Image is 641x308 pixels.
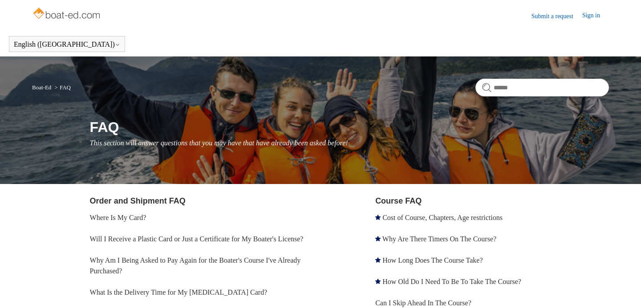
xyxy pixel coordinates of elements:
[582,11,609,21] a: Sign in
[32,84,53,91] li: Boat-Ed
[611,278,634,301] div: Live chat
[90,116,609,138] h1: FAQ
[375,196,422,205] a: Course FAQ
[90,138,609,148] p: This section will answer questions that you may have that have already been asked before!
[375,257,381,263] svg: Promoted article
[382,278,521,285] a: How Old Do I Need To Be To Take The Course?
[375,215,381,220] svg: Promoted article
[90,196,186,205] a: Order and Shipment FAQ
[90,288,268,296] a: What Is the Delivery Time for My [MEDICAL_DATA] Card?
[375,299,471,307] a: Can I Skip Ahead In The Course?
[90,256,301,275] a: Why Am I Being Asked to Pay Again for the Boater's Course I've Already Purchased?
[531,12,582,21] a: Submit a request
[90,235,304,243] a: Will I Receive a Plastic Card or Just a Certificate for My Boater's License?
[53,84,71,91] li: FAQ
[382,214,503,221] a: Cost of Course, Chapters, Age restrictions
[32,84,51,91] a: Boat-Ed
[375,236,381,241] svg: Promoted article
[475,79,609,96] input: Search
[375,279,381,284] svg: Promoted article
[14,40,120,48] button: English ([GEOGRAPHIC_DATA])
[382,235,496,243] a: Why Are There Timers On The Course?
[90,214,146,221] a: Where Is My Card?
[32,5,103,23] img: Boat-Ed Help Center home page
[382,256,483,264] a: How Long Does The Course Take?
